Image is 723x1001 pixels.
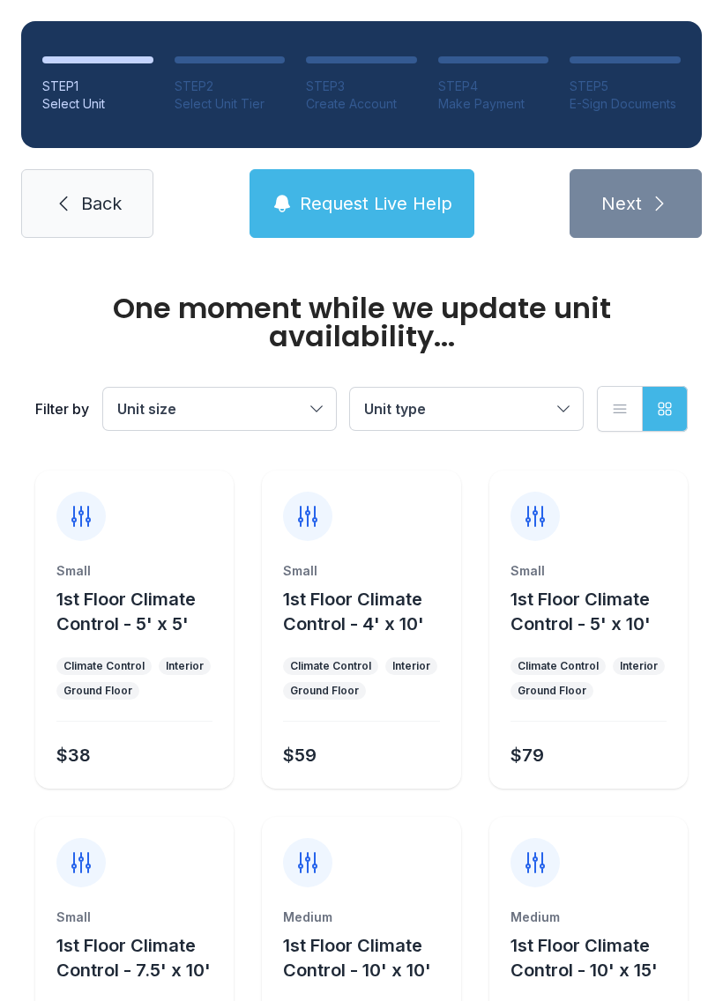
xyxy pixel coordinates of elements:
span: Unit size [117,400,176,418]
div: STEP 5 [570,78,681,95]
div: Climate Control [63,659,145,673]
button: 1st Floor Climate Control - 5' x 10' [511,587,681,636]
div: $79 [511,743,544,767]
div: Interior [166,659,204,673]
div: Create Account [306,95,417,113]
div: Small [56,562,212,580]
div: Small [56,908,212,926]
span: Request Live Help [300,191,452,216]
div: Filter by [35,398,89,419]
div: Select Unit Tier [175,95,286,113]
span: Next [601,191,642,216]
button: 1st Floor Climate Control - 7.5' x 10' [56,933,227,982]
div: Ground Floor [518,684,586,698]
div: STEP 4 [438,78,549,95]
span: Unit type [364,400,426,418]
div: Small [511,562,667,580]
div: Make Payment [438,95,549,113]
button: 1st Floor Climate Control - 5' x 5' [56,587,227,636]
div: Interior [620,659,658,673]
div: Interior [392,659,430,673]
span: Back [81,191,122,216]
button: Unit type [350,388,583,430]
button: 1st Floor Climate Control - 10' x 10' [283,933,453,982]
span: 1st Floor Climate Control - 5' x 10' [511,589,651,634]
div: Medium [511,908,667,926]
div: Ground Floor [63,684,132,698]
button: 1st Floor Climate Control - 4' x 10' [283,587,453,636]
div: STEP 2 [175,78,286,95]
span: 1st Floor Climate Control - 4' x 10' [283,589,424,634]
button: 1st Floor Climate Control - 10' x 15' [511,933,681,982]
div: One moment while we update unit availability... [35,294,688,351]
span: 1st Floor Climate Control - 10' x 10' [283,935,431,981]
div: Ground Floor [290,684,359,698]
div: Medium [283,908,439,926]
div: STEP 1 [42,78,153,95]
div: $59 [283,743,317,767]
div: Select Unit [42,95,153,113]
div: $38 [56,743,91,767]
div: Climate Control [518,659,599,673]
span: 1st Floor Climate Control - 10' x 15' [511,935,658,981]
span: 1st Floor Climate Control - 7.5' x 10' [56,935,211,981]
div: Climate Control [290,659,371,673]
span: 1st Floor Climate Control - 5' x 5' [56,589,196,634]
div: E-Sign Documents [570,95,681,113]
div: Small [283,562,439,580]
div: STEP 3 [306,78,417,95]
button: Unit size [103,388,336,430]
